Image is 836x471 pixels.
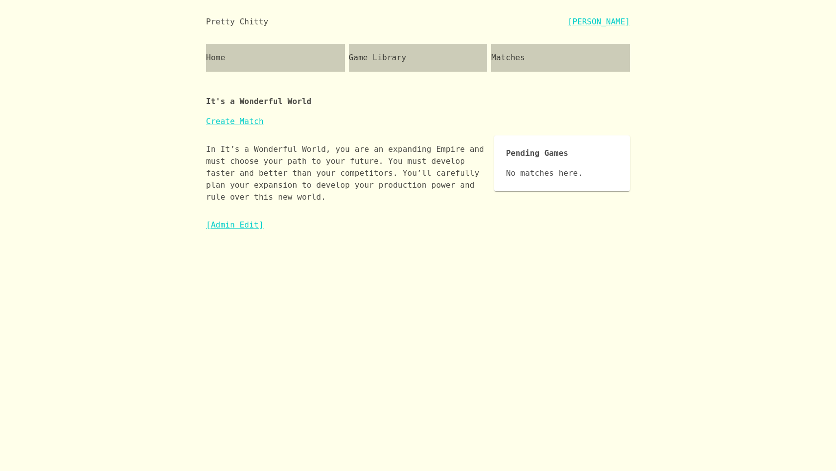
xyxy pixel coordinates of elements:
div: Pretty Chitty [206,16,268,28]
p: In It’s a Wonderful World, you are an expanding Empire and must choose your path to your future. ... [206,143,486,203]
a: Create Match [206,117,264,126]
p: No matches here. [506,167,618,179]
a: Game Library [349,44,488,72]
a: Home [206,44,345,72]
p: It's a Wonderful World [206,80,630,116]
a: [PERSON_NAME] [568,16,630,28]
a: Matches [491,44,630,72]
p: Pending Games [506,147,618,159]
a: [Admin Edit] [206,220,264,230]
